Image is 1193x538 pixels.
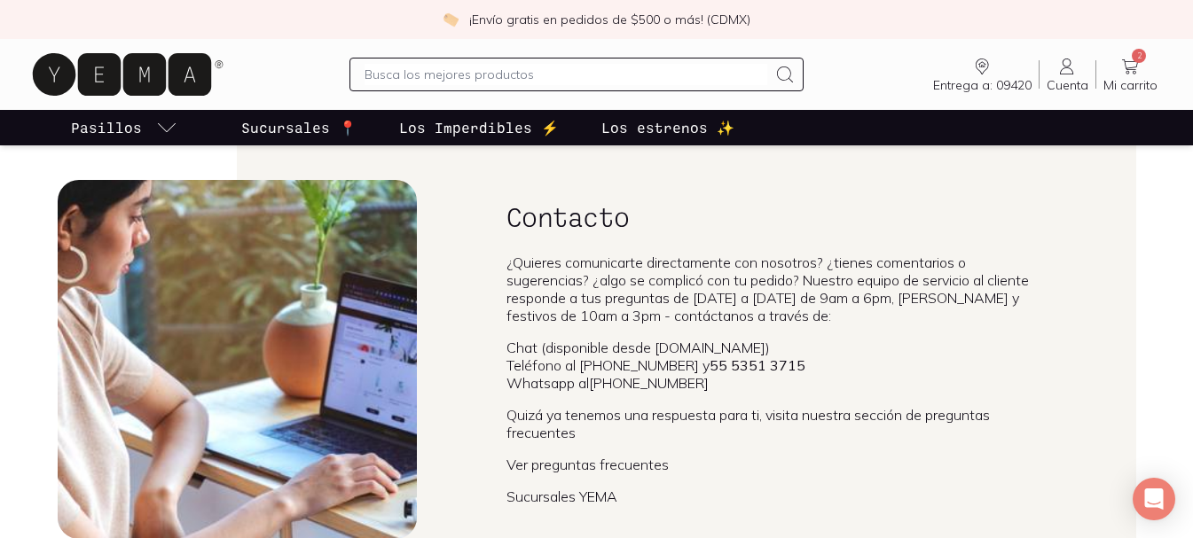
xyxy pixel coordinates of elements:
[506,356,1046,374] li: Teléfono al [PHONE_NUMBER] y
[469,11,750,28] p: ¡Envío gratis en pedidos de $500 o más! (CDMX)
[506,374,1046,392] li: Whatsapp al
[238,110,360,145] a: Sucursales 📍
[1047,77,1088,93] span: Cuenta
[443,12,459,27] img: check
[710,356,805,374] b: 55 5351 3715
[396,110,562,145] a: Los Imperdibles ⚡️
[589,374,709,392] a: [PHONE_NUMBER]
[506,339,1046,356] li: Chat (disponible desde [DOMAIN_NAME])
[241,117,357,138] p: Sucursales 📍
[1132,49,1146,63] span: 2
[933,77,1032,93] span: Entrega a: 09420
[506,253,1046,324] p: ¿Quieres comunicarte directamente con nosotros? ¿tienes comentarios o sugerencias? ¿algo se compl...
[506,200,1046,232] h2: Contacto
[506,406,1046,441] p: Quizá ya tenemos una respuesta para ti, visita nuestra sección de preguntas frecuentes
[71,117,142,138] p: Pasillos
[67,110,181,145] a: pasillo-todos-link
[1096,56,1165,93] a: 2Mi carrito
[365,64,767,85] input: Busca los mejores productos
[601,117,734,138] p: Los estrenos ✨
[926,56,1039,93] a: Entrega a: 09420
[506,487,617,505] a: Sucursales YEMA
[1040,56,1095,93] a: Cuenta
[1133,478,1175,520] div: Open Intercom Messenger
[598,110,738,145] a: Los estrenos ✨
[506,456,669,473] a: Ver preguntas frecuentes
[399,117,559,138] p: Los Imperdibles ⚡️
[1103,77,1158,93] span: Mi carrito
